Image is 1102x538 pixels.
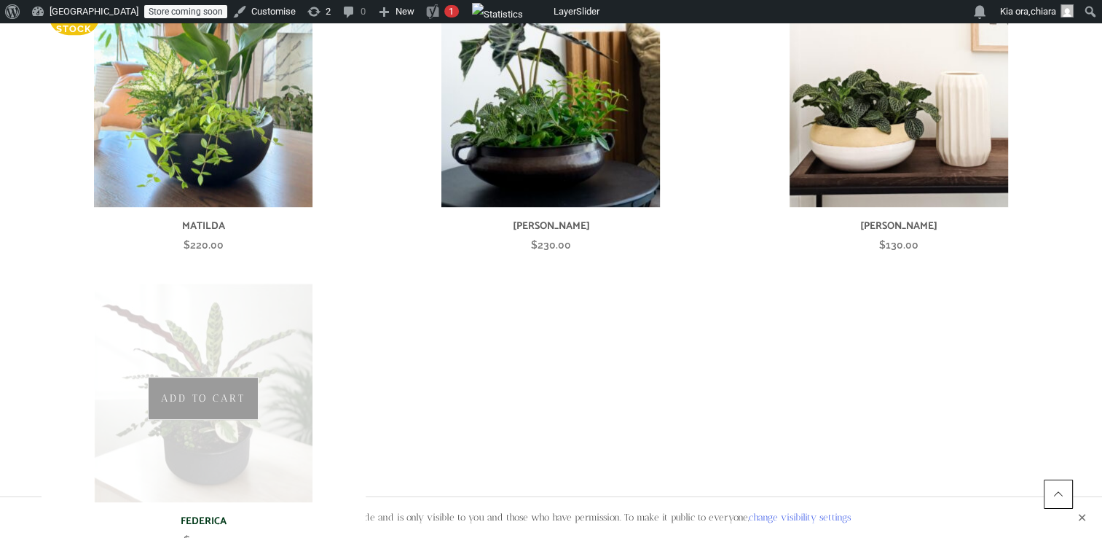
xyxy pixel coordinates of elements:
span: 1 [449,6,454,17]
bdi: 230.00 [531,239,571,251]
a: FEDERICA [42,284,366,502]
span: $ [184,239,190,251]
bdi: 130.00 [879,239,918,251]
span: Out of stock [55,9,94,34]
h6: MATILDA [42,218,366,235]
img: Views over 48 hours. Click for more Jetpack Stats. [472,3,523,26]
h6: [PERSON_NAME] [736,218,1060,235]
img: FEDERICA [94,284,312,502]
bdi: 220.00 [184,239,224,251]
h6: FEDERICA [42,513,366,531]
a: MATILDA $220.00 [42,207,366,254]
a: [PERSON_NAME] $130.00 [736,207,1060,254]
a: [PERSON_NAME] $230.00 [389,207,713,254]
a: Add to cart: “FEDERICA” [148,377,259,420]
span: $ [879,239,886,251]
h6: [PERSON_NAME] [389,218,713,235]
a: Store coming soon [144,5,227,18]
span: chiara [1031,6,1056,17]
span: $ [531,239,538,251]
